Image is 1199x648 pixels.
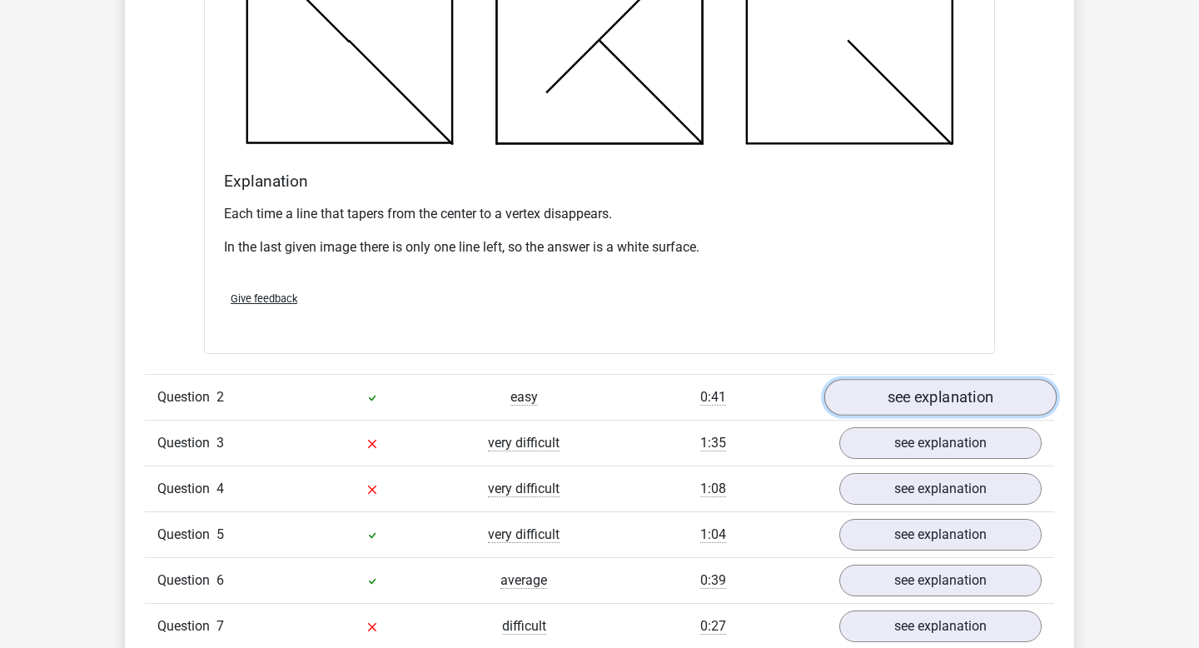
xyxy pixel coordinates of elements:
[488,435,560,451] span: very difficult
[824,379,1057,416] a: see explanation
[839,473,1042,505] a: see explanation
[231,292,297,305] span: Give feedback
[216,618,224,634] span: 7
[488,526,560,543] span: very difficult
[510,389,538,406] span: easy
[700,435,726,451] span: 1:35
[157,571,216,591] span: Question
[216,435,224,451] span: 3
[839,611,1042,642] a: see explanation
[839,427,1042,459] a: see explanation
[500,572,547,589] span: average
[157,479,216,499] span: Question
[224,204,975,224] p: Each time a line that tapers from the center to a vertex disappears.
[700,572,726,589] span: 0:39
[839,519,1042,551] a: see explanation
[839,565,1042,596] a: see explanation
[157,433,216,453] span: Question
[216,526,224,542] span: 5
[157,616,216,636] span: Question
[700,481,726,497] span: 1:08
[700,526,726,543] span: 1:04
[502,618,546,635] span: difficult
[157,525,216,545] span: Question
[700,389,726,406] span: 0:41
[224,237,975,257] p: In the last given image there is only one line left, so the answer is a white surface.
[216,481,224,496] span: 4
[157,387,216,407] span: Question
[700,618,726,635] span: 0:27
[216,572,224,588] span: 6
[216,389,224,405] span: 2
[488,481,560,497] span: very difficult
[224,172,975,191] h4: Explanation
